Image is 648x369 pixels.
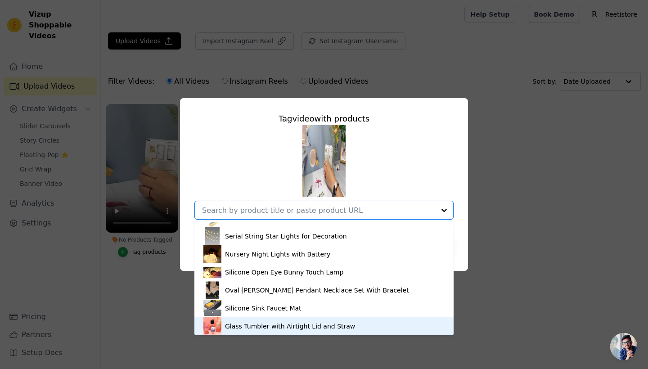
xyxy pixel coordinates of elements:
[225,286,409,295] div: Oval [PERSON_NAME] Pendant Necklace Set With Bracelet
[203,299,221,317] img: product thumbnail
[225,268,343,277] div: Silicone Open Eye Bunny Touch Lamp
[202,206,435,215] input: Search by product title or paste product URL
[203,227,221,245] img: product thumbnail
[610,333,637,360] a: Open chat
[203,263,221,281] img: product thumbnail
[225,322,355,331] div: Glass Tumbler with Airtight Lid and Straw
[225,304,301,313] div: Silicone Sink Faucet Mat
[302,125,346,197] img: tn-7ecc075ec31145548729f84e9d872b84.png
[225,250,330,259] div: Nursery Night Lights with Battery
[203,281,221,299] img: product thumbnail
[194,112,454,125] div: Tag video with products
[203,245,221,263] img: product thumbnail
[203,317,221,335] img: product thumbnail
[225,232,347,241] div: Serial String Star Lights for Decoration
